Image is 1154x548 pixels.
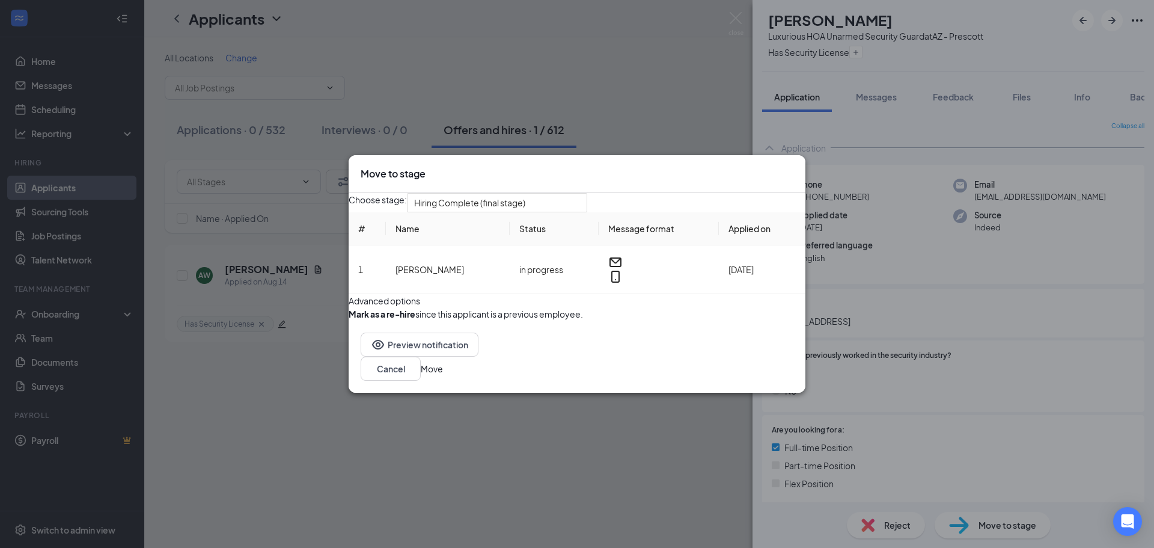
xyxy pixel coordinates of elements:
[349,294,805,307] div: Advanced options
[361,333,478,357] button: EyePreview notification
[608,269,623,284] svg: MobileSms
[349,307,583,321] div: since this applicant is a previous employee.
[361,357,421,381] button: Cancel
[414,194,525,212] span: Hiring Complete (final stage)
[386,245,510,294] td: [PERSON_NAME]
[349,309,415,319] b: Mark as a re-hire
[349,193,407,212] span: Choose stage:
[608,255,623,269] svg: Email
[358,264,363,275] span: 1
[349,212,386,245] th: #
[510,245,599,294] td: in progress
[386,212,510,245] th: Name
[421,362,443,375] button: Move
[719,245,805,294] td: [DATE]
[1113,507,1142,536] div: Open Intercom Messenger
[719,212,805,245] th: Applied on
[361,167,426,180] h3: Move to stage
[371,337,385,352] svg: Eye
[599,212,719,245] th: Message format
[510,212,599,245] th: Status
